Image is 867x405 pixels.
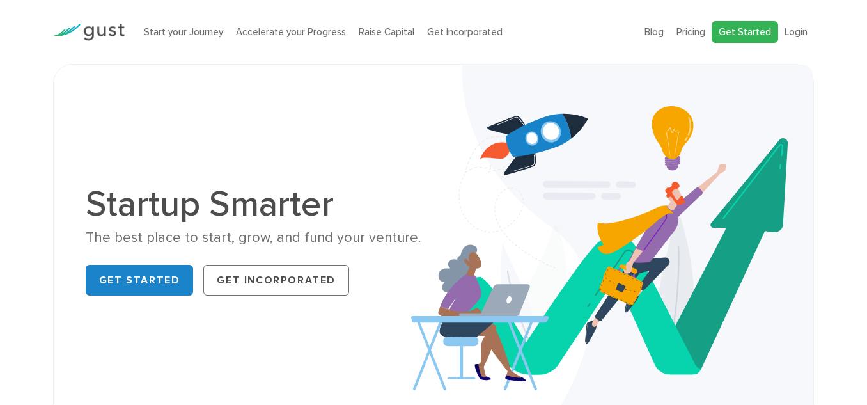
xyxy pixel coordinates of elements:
h1: Startup Smarter [86,186,424,222]
a: Start your Journey [144,26,223,38]
a: Accelerate your Progress [236,26,346,38]
a: Blog [644,26,664,38]
img: Gust Logo [53,24,125,41]
a: Get Started [86,265,194,296]
a: Get Started [712,21,778,44]
div: The best place to start, grow, and fund your venture. [86,228,424,247]
a: Get Incorporated [203,265,349,296]
a: Login [785,26,808,38]
a: Pricing [676,26,705,38]
a: Raise Capital [359,26,414,38]
a: Get Incorporated [427,26,503,38]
